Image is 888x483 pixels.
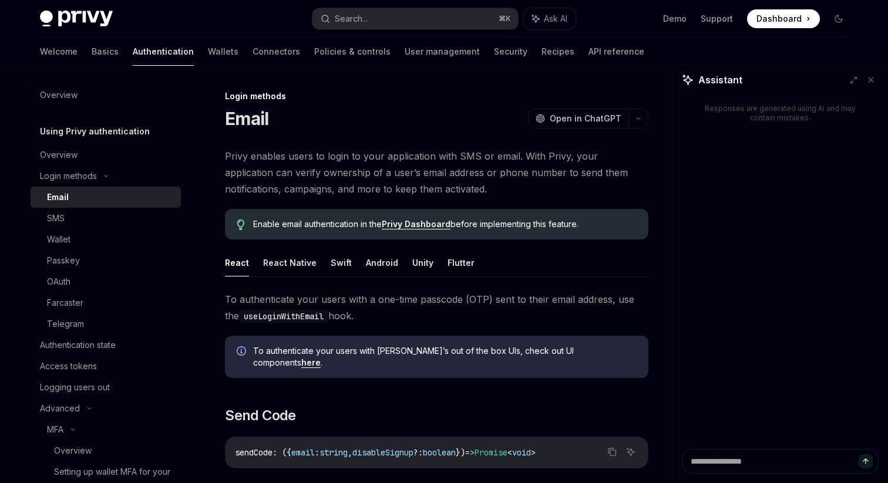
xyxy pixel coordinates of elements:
div: Logging users out [40,380,110,394]
span: Open in ChatGPT [550,113,621,124]
a: Farcaster [31,292,181,313]
a: Recipes [541,38,574,66]
div: Advanced [40,401,80,416]
button: Send message [859,454,873,468]
a: Email [31,187,181,208]
a: Overview [31,144,181,165]
button: React [225,249,249,276]
a: Authentication state [31,335,181,356]
a: Basics [92,38,119,66]
span: disableSignup [352,447,413,458]
div: SMS [47,211,65,225]
a: SMS [31,208,181,229]
span: : ({ [273,447,291,458]
h5: Using Privy authentication [40,124,150,139]
span: < [507,447,512,458]
button: Android [366,249,398,276]
div: Telegram [47,317,84,331]
span: Enable email authentication in the before implementing this feature. [253,218,637,230]
a: API reference [588,38,644,66]
div: Responses are generated using AI and may contain mistakes. [701,104,860,123]
a: Policies & controls [314,38,391,66]
a: Privy Dashboard [382,219,450,229]
svg: Tip [237,219,245,230]
h1: Email [225,108,268,129]
div: MFA [47,423,63,437]
a: Access tokens [31,356,181,377]
a: Wallets [208,38,238,66]
span: Ask AI [544,13,567,25]
span: > [531,447,536,458]
a: Overview [31,85,181,106]
div: Email [47,190,69,204]
code: useLoginWithEmail [239,310,328,323]
div: Overview [54,444,92,458]
div: Farcaster [47,296,83,310]
a: Support [701,13,733,25]
span: string [319,447,348,458]
span: Dashboard [756,13,802,25]
span: To authenticate your users with a one-time passcode (OTP) sent to their email address, use the hook. [225,291,648,324]
div: Passkey [47,254,80,268]
span: : [315,447,319,458]
span: }) [456,447,465,458]
a: Overview [31,440,181,461]
div: Access tokens [40,359,97,373]
a: Dashboard [747,9,820,28]
div: Authentication state [40,338,116,352]
button: Ask AI [623,444,638,460]
a: Connectors [253,38,300,66]
div: Wallet [47,232,70,246]
button: Search...⌘K [312,8,518,29]
a: Telegram [31,313,181,335]
svg: Info [237,346,248,358]
span: email [291,447,315,458]
span: Send Code [225,406,296,425]
button: Ask AI [524,8,576,29]
div: OAuth [47,275,70,289]
a: Authentication [133,38,194,66]
button: Open in ChatGPT [528,109,628,129]
button: Unity [412,249,433,276]
div: Search... [335,12,368,26]
span: Promise [475,447,507,458]
span: Assistant [698,73,742,87]
span: sendCode [235,447,273,458]
a: Demo [663,13,687,25]
a: Passkey [31,250,181,271]
div: Login methods [225,90,648,102]
a: Welcome [40,38,78,66]
div: Overview [40,88,78,102]
a: User management [405,38,480,66]
span: Privy enables users to login to your application with SMS or email. With Privy, your application ... [225,148,648,197]
span: ?: [413,447,423,458]
a: OAuth [31,271,181,292]
span: ⌘ K [499,14,511,23]
a: here [301,357,321,368]
button: Swift [331,249,352,276]
span: To authenticate your users with [PERSON_NAME]’s out of the box UIs, check out UI components . [253,345,637,369]
a: Wallet [31,229,181,250]
button: React Native [263,249,317,276]
a: Logging users out [31,377,181,398]
div: Overview [40,148,78,162]
button: Copy the contents from the code block [604,444,620,460]
button: Toggle dark mode [829,9,848,28]
span: , [348,447,352,458]
span: void [512,447,531,458]
span: => [465,447,475,458]
span: boolean [423,447,456,458]
div: Login methods [40,169,97,183]
img: dark logo [40,11,113,27]
a: Security [494,38,527,66]
button: Flutter [448,249,475,276]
